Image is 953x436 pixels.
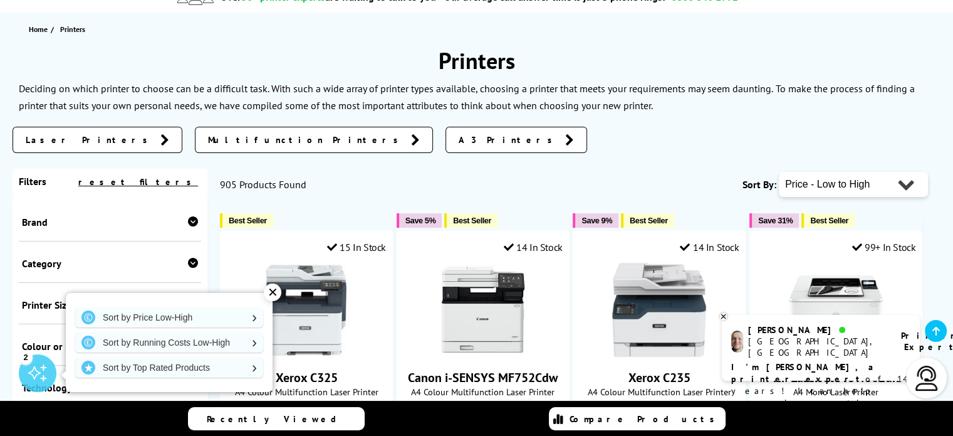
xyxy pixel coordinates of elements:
img: Canon i-SENSYS MF752Cdw [436,263,530,357]
div: 14 In Stock [504,241,563,253]
span: Filters [19,175,46,188]
div: 14 In Stock [680,241,739,253]
button: Save 5% [397,213,442,228]
img: HP LaserJet Pro 4002dn [789,263,883,357]
button: Best Seller [801,213,855,228]
span: Sort By: [742,178,776,191]
div: ✕ [264,284,281,301]
a: Home [29,23,51,36]
span: Save 31% [758,216,793,225]
a: reset filters [78,176,198,188]
button: Save 31% [749,213,799,228]
p: To make the process of finding a printer that suits your own personal needs, we have compiled som... [19,82,915,112]
div: 15 In Stock [327,241,386,253]
div: Colour or Mono [22,340,198,353]
a: Xerox C325 [259,347,353,359]
span: Multifunction Printers [208,134,405,146]
a: Canon i-SENSYS MF752Cdw [408,370,558,386]
span: A4 Colour Multifunction Laser Printer [404,386,563,398]
a: Sort by Running Costs Low-High [75,332,263,353]
p: Deciding on which printer to choose can be a difficult task. With such a wide array of printer ty... [19,82,773,95]
b: I'm [PERSON_NAME], a printer expert [731,361,877,385]
a: Canon i-SENSYS MF752Cdw [436,347,530,359]
a: Xerox C235 [628,370,690,386]
a: Laser Printers [13,127,182,153]
div: 2 [19,350,33,364]
button: Save 9% [573,213,618,228]
div: Printer Size [22,299,198,311]
a: Sort by Price Low-High [75,307,263,327]
span: Printers [60,24,85,34]
div: Brand [22,216,198,228]
img: Xerox C325 [259,263,353,357]
span: Best Seller [229,216,267,225]
p: of 14 years! I can help you choose the right product [731,361,910,421]
span: A4 Colour Multifunction Laser Printer [580,386,739,398]
div: Category [22,257,198,270]
span: Laser Printers [26,134,154,146]
a: A3 Printers [445,127,587,153]
div: [GEOGRAPHIC_DATA], [GEOGRAPHIC_DATA] [748,336,885,358]
a: Recently Viewed [188,407,365,430]
a: Sort by Top Rated Products [75,358,263,378]
span: Best Seller [810,216,848,225]
span: Best Seller [630,216,668,225]
h1: Printers [13,46,940,75]
span: A3 Printers [459,134,559,146]
span: Save 5% [405,216,435,225]
span: Best Seller [453,216,491,225]
span: Save 9% [581,216,612,225]
div: [PERSON_NAME] [748,324,885,336]
a: Compare Products [549,407,726,430]
button: Best Seller [621,213,674,228]
img: ashley-livechat.png [731,331,743,353]
button: Best Seller [444,213,497,228]
div: 99+ In Stock [851,241,915,253]
span: A4 Colour Multifunction Laser Printer [227,386,386,398]
img: Xerox C235 [612,263,706,357]
span: Compare Products [570,413,721,425]
a: Xerox C235 [612,347,706,359]
a: Xerox C325 [276,370,338,386]
a: Multifunction Printers [195,127,433,153]
span: Recently Viewed [207,413,349,425]
img: user-headset-light.svg [914,366,939,391]
span: 905 Products Found [220,178,306,191]
button: Best Seller [220,213,273,228]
